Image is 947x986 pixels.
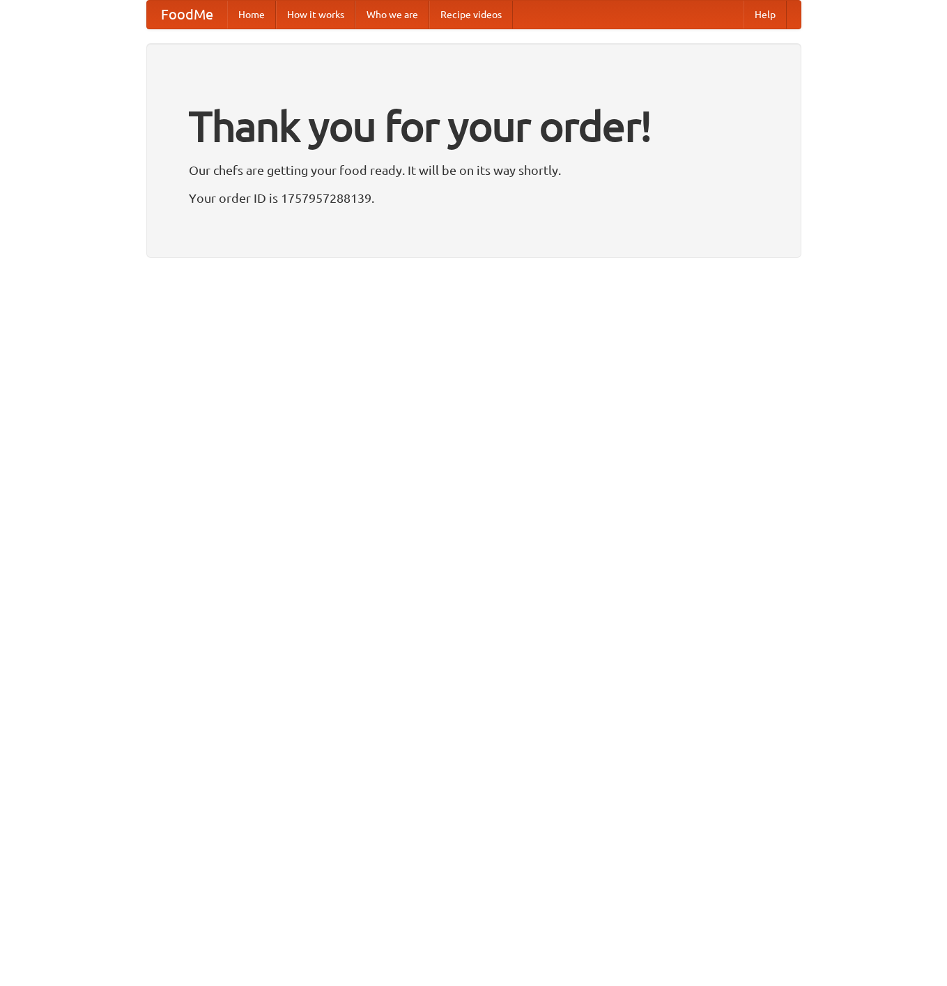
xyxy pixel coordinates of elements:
a: How it works [276,1,355,29]
a: Home [227,1,276,29]
p: Our chefs are getting your food ready. It will be on its way shortly. [189,160,759,180]
a: FoodMe [147,1,227,29]
a: Help [744,1,787,29]
a: Recipe videos [429,1,513,29]
h1: Thank you for your order! [189,93,759,160]
a: Who we are [355,1,429,29]
p: Your order ID is 1757957288139. [189,187,759,208]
